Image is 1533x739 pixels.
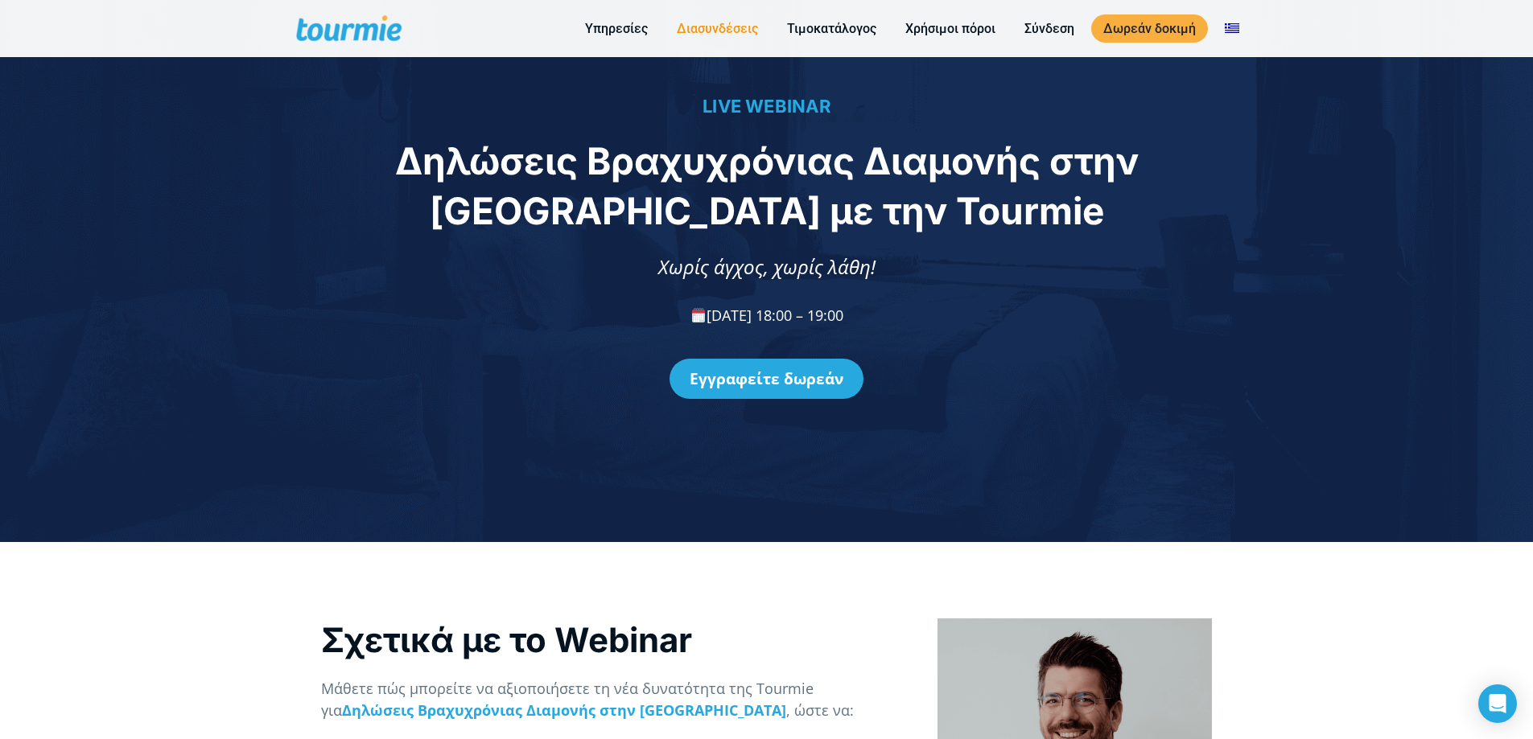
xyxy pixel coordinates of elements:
[690,306,843,325] span: [DATE] 18:00 – 19:00
[395,138,1139,233] span: Δηλώσεις Βραχυχρόνιας Διαμονής στην [GEOGRAPHIC_DATA] με την Tourmie
[1478,684,1517,723] div: Open Intercom Messenger
[321,678,905,721] p: Μάθετε πώς μπορείτε να αξιοποιήσετε τη νέα δυνατότητα της Tourmie για , ώστε να:
[775,18,888,39] a: Τιμοκατάλογος
[703,96,830,117] span: LIVE WEBINAR
[113,61,773,79] em: Αν δεν το βρείτε στα εισερχόμενά σας, παρακαλούμε ελέγξτε και τον φάκελο ανεπιθύμητης αλληλογραφίας.
[573,18,660,39] a: Υπηρεσίες
[665,18,770,39] a: Διασυνδέσεις
[321,618,905,662] div: Σχετικά με το Webinar
[355,92,531,109] a: Προσθήκη στο Ημερολόγιο
[670,359,863,399] a: Εγγραφείτε δωρεάν
[1091,14,1208,43] a: Δωρεάν δοκιμή
[342,700,786,720] a: Δηλώσεις Βραχυχρόνιας Διαμονής στην [GEOGRAPHIC_DATA]
[658,253,876,280] span: Χωρίς άγχος, χωρίς λάθη!
[893,18,1008,39] a: Χρήσιμοι πόροι
[1012,18,1086,39] a: Σύνδεση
